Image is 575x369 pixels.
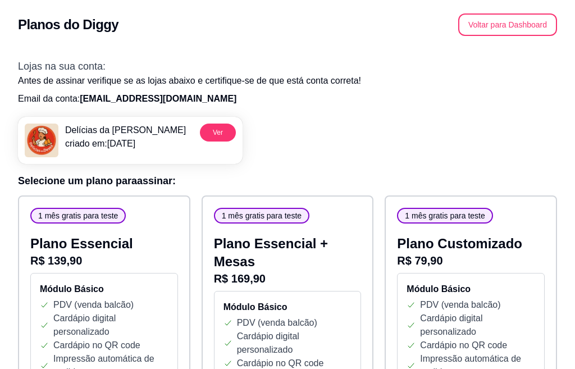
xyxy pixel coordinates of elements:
[53,312,168,339] p: Cardápio digital personalizado
[217,210,306,221] span: 1 mês gratis para teste
[30,235,178,253] p: Plano Essencial
[18,16,118,34] h2: Planos do Diggy
[237,316,317,330] p: PDV (venda balcão)
[397,235,545,253] p: Plano Customizado
[40,283,168,296] h4: Módulo Básico
[200,124,236,142] button: Ver
[223,300,352,314] h4: Módulo Básico
[420,312,535,339] p: Cardápio digital personalizado
[18,58,557,74] h3: Lojas na sua conta:
[30,253,178,268] p: R$ 139,90
[237,330,352,357] p: Cardápio digital personalizado
[53,298,134,312] p: PDV (venda balcão)
[214,235,362,271] p: Plano Essencial + Mesas
[214,271,362,286] p: R$ 169,90
[65,137,186,151] p: criado em: [DATE]
[80,94,236,103] span: [EMAIL_ADDRESS][DOMAIN_NAME]
[407,283,535,296] h4: Módulo Básico
[420,339,507,352] p: Cardápio no QR code
[458,20,557,29] a: Voltar para Dashboard
[18,74,557,88] p: Antes de assinar verifique se as lojas abaixo e certifique-se de que está conta correta!
[397,253,545,268] p: R$ 79,90
[18,92,557,106] p: Email da conta:
[458,13,557,36] button: Voltar para Dashboard
[400,210,489,221] span: 1 mês gratis para teste
[34,210,122,221] span: 1 mês gratis para teste
[53,339,140,352] p: Cardápio no QR code
[18,173,557,189] h3: Selecione um plano para assinar :
[25,124,58,157] img: menu logo
[18,117,243,164] a: menu logoDelícias da [PERSON_NAME]criado em:[DATE]Ver
[420,298,500,312] p: PDV (venda balcão)
[65,124,186,137] p: Delícias da [PERSON_NAME]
